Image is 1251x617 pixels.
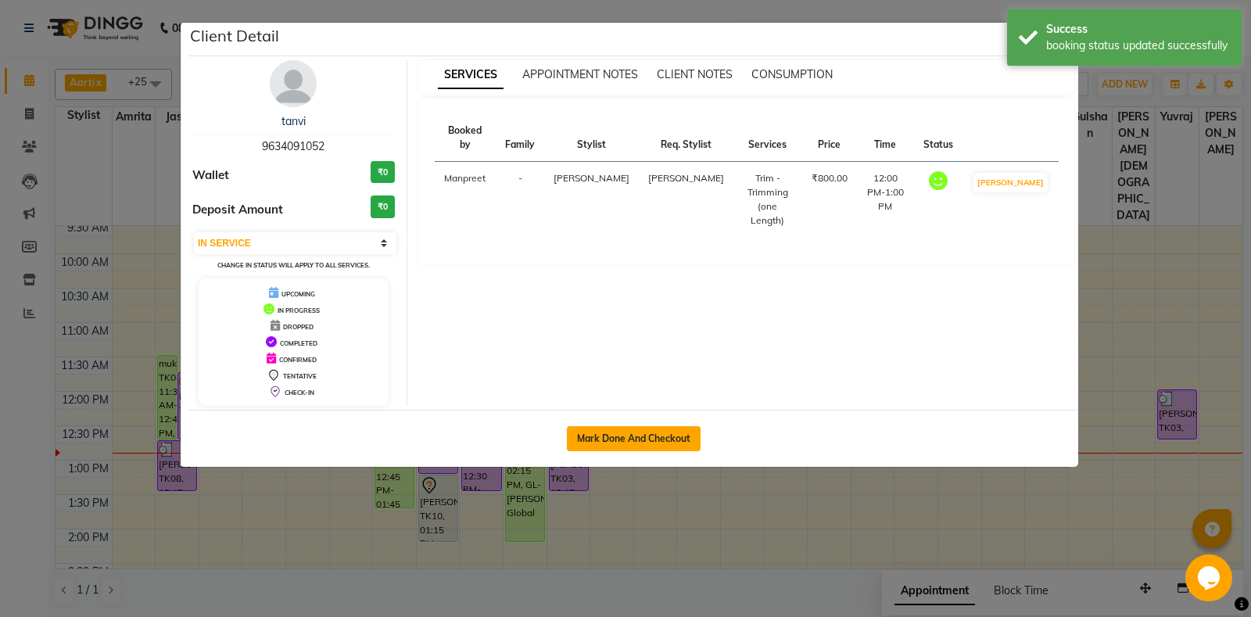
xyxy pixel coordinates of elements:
[1046,21,1230,38] div: Success
[371,196,395,218] h3: ₹0
[657,67,733,81] span: CLIENT NOTES
[544,114,639,162] th: Stylist
[857,114,914,162] th: Time
[1185,554,1235,601] iframe: chat widget
[648,172,724,184] span: [PERSON_NAME]
[435,162,496,238] td: Manpreet
[438,61,504,89] span: SERVICES
[639,114,733,162] th: Req. Stylist
[371,161,395,184] h3: ₹0
[812,171,848,185] div: ₹800.00
[280,339,317,347] span: COMPLETED
[283,323,314,331] span: DROPPED
[857,162,914,238] td: 12:00 PM-1:00 PM
[217,261,370,269] small: Change in status will apply to all services.
[262,139,324,153] span: 9634091052
[567,426,701,451] button: Mark Done And Checkout
[743,171,792,228] div: Trim - Trimming (one Length)
[283,372,317,380] span: TENTATIVE
[496,162,544,238] td: -
[1046,38,1230,54] div: booking status updated successfully
[270,60,317,107] img: avatar
[733,114,801,162] th: Services
[278,307,320,314] span: IN PROGRESS
[522,67,638,81] span: APPOINTMENT NOTES
[802,114,857,162] th: Price
[192,201,283,219] span: Deposit Amount
[285,389,314,396] span: CHECK-IN
[914,114,962,162] th: Status
[190,24,279,48] h5: Client Detail
[554,172,629,184] span: [PERSON_NAME]
[279,356,317,364] span: CONFIRMED
[281,290,315,298] span: UPCOMING
[281,114,306,128] a: tanvi
[192,167,229,185] span: Wallet
[496,114,544,162] th: Family
[751,67,833,81] span: CONSUMPTION
[435,114,496,162] th: Booked by
[973,173,1048,192] button: [PERSON_NAME]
